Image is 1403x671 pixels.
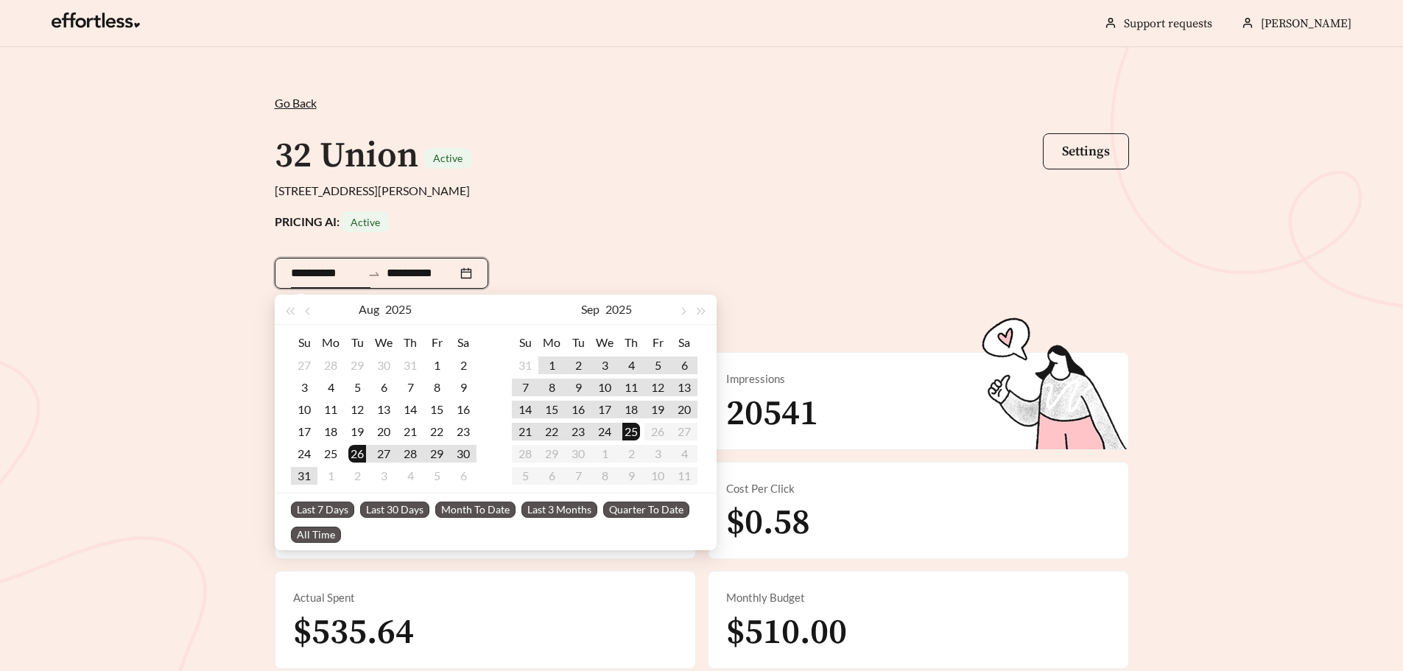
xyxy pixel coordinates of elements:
[671,398,697,421] td: 2025-09-20
[644,354,671,376] td: 2025-09-05
[450,421,477,443] td: 2025-08-23
[675,401,693,418] div: 20
[370,421,397,443] td: 2025-08-20
[516,401,534,418] div: 14
[397,421,423,443] td: 2025-08-21
[322,401,340,418] div: 11
[543,423,560,440] div: 22
[450,376,477,398] td: 2025-08-09
[454,423,472,440] div: 23
[675,356,693,374] div: 6
[618,398,644,421] td: 2025-09-18
[423,354,450,376] td: 2025-08-01
[317,354,344,376] td: 2025-07-28
[368,267,381,281] span: swap-right
[565,354,591,376] td: 2025-09-02
[375,423,393,440] div: 20
[622,379,640,396] div: 11
[275,134,418,178] h1: 32 Union
[317,421,344,443] td: 2025-08-18
[344,443,370,465] td: 2025-08-26
[397,354,423,376] td: 2025-07-31
[454,401,472,418] div: 16
[512,421,538,443] td: 2025-09-21
[622,401,640,418] div: 18
[565,398,591,421] td: 2025-09-16
[603,502,689,518] span: Quarter To Date
[644,376,671,398] td: 2025-09-12
[538,331,565,354] th: Mo
[644,398,671,421] td: 2025-09-19
[385,295,412,324] button: 2025
[423,443,450,465] td: 2025-08-29
[569,356,587,374] div: 2
[675,379,693,396] div: 13
[317,443,344,465] td: 2025-08-25
[291,331,317,354] th: Su
[291,527,341,543] span: All Time
[348,379,366,396] div: 5
[622,423,640,440] div: 25
[596,379,613,396] div: 10
[618,354,644,376] td: 2025-09-04
[1043,133,1129,169] button: Settings
[565,376,591,398] td: 2025-09-09
[428,445,446,463] div: 29
[291,398,317,421] td: 2025-08-10
[291,376,317,398] td: 2025-08-03
[322,379,340,396] div: 4
[591,354,618,376] td: 2025-09-03
[1124,16,1212,31] a: Support requests
[649,356,667,374] div: 5
[291,465,317,487] td: 2025-08-31
[322,445,340,463] div: 25
[401,423,419,440] div: 21
[450,354,477,376] td: 2025-08-02
[317,465,344,487] td: 2025-09-01
[538,354,565,376] td: 2025-09-01
[375,445,393,463] div: 27
[450,443,477,465] td: 2025-08-30
[295,356,313,374] div: 27
[428,401,446,418] div: 15
[360,502,429,518] span: Last 30 Days
[397,376,423,398] td: 2025-08-07
[454,356,472,374] div: 2
[348,356,366,374] div: 29
[295,467,313,485] div: 31
[569,379,587,396] div: 9
[450,465,477,487] td: 2025-09-06
[671,331,697,354] th: Sa
[450,398,477,421] td: 2025-08-16
[348,467,366,485] div: 2
[370,376,397,398] td: 2025-08-06
[295,445,313,463] div: 24
[375,401,393,418] div: 13
[591,421,618,443] td: 2025-09-24
[370,465,397,487] td: 2025-09-03
[348,423,366,440] div: 19
[317,398,344,421] td: 2025-08-11
[538,376,565,398] td: 2025-09-08
[370,443,397,465] td: 2025-08-27
[565,331,591,354] th: Tu
[726,392,818,436] span: 20541
[293,611,414,655] span: $535.64
[538,421,565,443] td: 2025-09-22
[275,182,1129,200] div: [STREET_ADDRESS][PERSON_NAME]
[605,295,632,324] button: 2025
[512,331,538,354] th: Su
[401,445,419,463] div: 28
[622,356,640,374] div: 4
[423,398,450,421] td: 2025-08-15
[348,445,366,463] div: 26
[291,443,317,465] td: 2025-08-24
[397,465,423,487] td: 2025-09-04
[291,502,354,518] span: Last 7 Days
[368,267,381,280] span: to
[596,356,613,374] div: 3
[295,423,313,440] div: 17
[428,356,446,374] div: 1
[295,401,313,418] div: 10
[512,398,538,421] td: 2025-09-14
